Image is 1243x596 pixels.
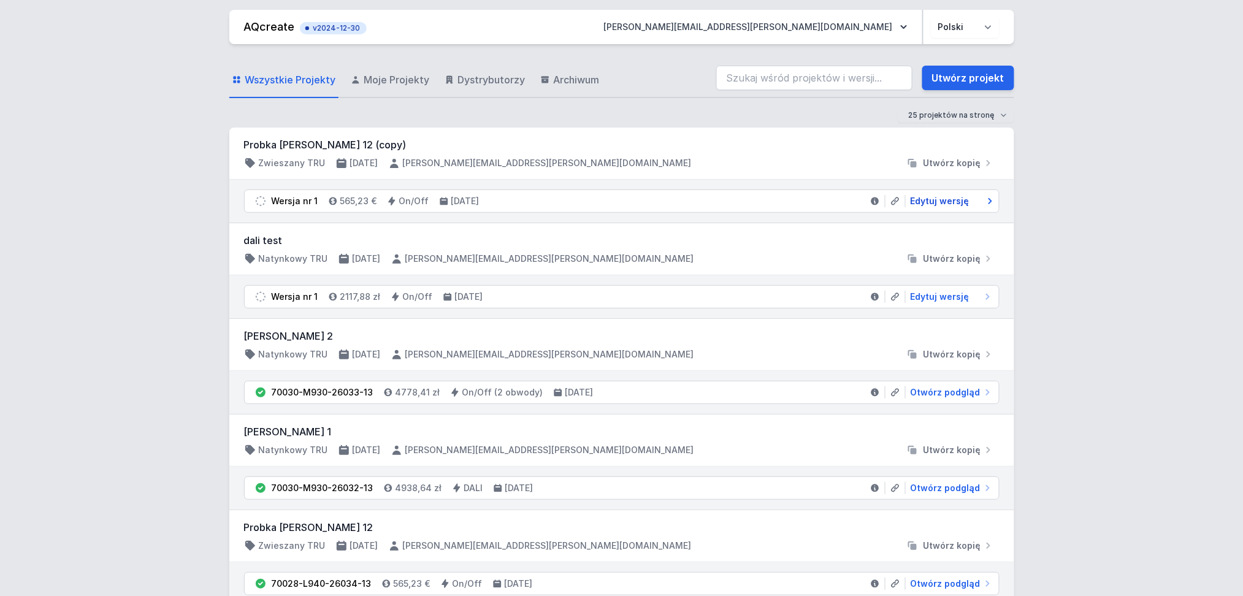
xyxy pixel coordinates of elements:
[245,72,336,87] span: Wszystkie Projekty
[306,23,361,33] span: v2024-12-30
[399,195,429,207] h4: On/Off
[901,253,1000,265] button: Utwórz kopię
[901,157,1000,169] button: Utwórz kopię
[931,16,1000,38] select: Wybierz język
[924,253,981,265] span: Utwórz kopię
[394,578,430,590] h4: 565,23 €
[924,157,981,169] span: Utwórz kopię
[453,578,483,590] h4: On/Off
[538,63,602,98] a: Archiwum
[272,195,318,207] div: Wersja nr 1
[924,540,981,552] span: Utwórz kopię
[403,291,433,303] h4: On/Off
[906,291,994,303] a: Edytuj wersję
[364,72,430,87] span: Moje Projekty
[244,233,1000,248] h3: dali test
[906,195,994,207] a: Edytuj wersję
[272,482,373,494] div: 70030-M930-26032-13
[505,482,534,494] h4: [DATE]
[911,482,981,494] span: Otwórz podgląd
[348,63,432,98] a: Moje Projekty
[259,348,328,361] h4: Natynkowy TRU
[405,348,694,361] h4: [PERSON_NAME][EMAIL_ADDRESS][PERSON_NAME][DOMAIN_NAME]
[505,578,533,590] h4: [DATE]
[272,291,318,303] div: Wersja nr 1
[300,20,367,34] button: v2024-12-30
[911,291,970,303] span: Edytuj wersję
[924,444,981,456] span: Utwórz kopię
[259,157,326,169] h4: Zwieszany TRU
[254,291,267,303] img: draft.svg
[340,291,381,303] h4: 2117,88 zł
[924,348,981,361] span: Utwórz kopię
[464,482,483,494] h4: DALI
[565,386,594,399] h4: [DATE]
[922,66,1014,90] a: Utwórz projekt
[259,444,328,456] h4: Natynkowy TRU
[911,195,970,207] span: Edytuj wersję
[451,195,480,207] h4: [DATE]
[244,520,1000,535] h3: Probka [PERSON_NAME] 12
[911,578,981,590] span: Otwórz podgląd
[272,386,373,399] div: 70030-M930-26033-13
[272,578,372,590] div: 70028-L940-26034-13
[405,253,694,265] h4: [PERSON_NAME][EMAIL_ADDRESS][PERSON_NAME][DOMAIN_NAME]
[403,157,692,169] h4: [PERSON_NAME][EMAIL_ADDRESS][PERSON_NAME][DOMAIN_NAME]
[911,386,981,399] span: Otwórz podgląd
[554,72,600,87] span: Archiwum
[594,16,917,38] button: [PERSON_NAME][EMAIL_ADDRESS][PERSON_NAME][DOMAIN_NAME]
[906,578,994,590] a: Otwórz podgląd
[259,540,326,552] h4: Zwieszany TRU
[254,195,267,207] img: draft.svg
[901,444,1000,456] button: Utwórz kopię
[353,444,381,456] h4: [DATE]
[259,253,328,265] h4: Natynkowy TRU
[340,195,377,207] h4: 565,23 €
[353,348,381,361] h4: [DATE]
[244,137,1000,152] h3: Probka [PERSON_NAME] 12 (copy)
[396,482,442,494] h4: 4938,64 zł
[442,63,528,98] a: Dystrybutorzy
[403,540,692,552] h4: [PERSON_NAME][EMAIL_ADDRESS][PERSON_NAME][DOMAIN_NAME]
[405,444,694,456] h4: [PERSON_NAME][EMAIL_ADDRESS][PERSON_NAME][DOMAIN_NAME]
[462,386,543,399] h4: On/Off (2 obwody)
[244,20,295,33] a: AQcreate
[901,348,1000,361] button: Utwórz kopię
[901,540,1000,552] button: Utwórz kopię
[353,253,381,265] h4: [DATE]
[455,291,483,303] h4: [DATE]
[244,424,1000,439] h3: [PERSON_NAME] 1
[350,540,378,552] h4: [DATE]
[244,329,1000,343] h3: [PERSON_NAME] 2
[716,66,912,90] input: Szukaj wśród projektów i wersji...
[350,157,378,169] h4: [DATE]
[906,482,994,494] a: Otwórz podgląd
[396,386,440,399] h4: 4778,41 zł
[458,72,526,87] span: Dystrybutorzy
[906,386,994,399] a: Otwórz podgląd
[229,63,338,98] a: Wszystkie Projekty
